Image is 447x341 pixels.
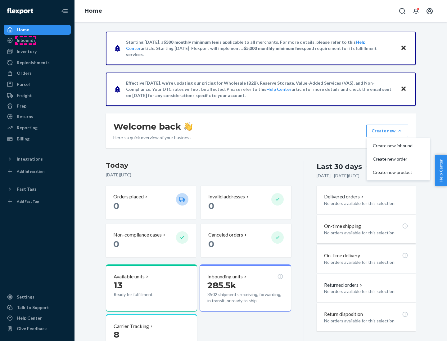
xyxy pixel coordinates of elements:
[17,315,42,321] div: Help Center
[368,153,429,166] button: Create new order
[17,81,30,87] div: Parcel
[113,231,162,238] p: Non-compliance cases
[4,292,71,302] a: Settings
[4,112,71,122] a: Returns
[17,294,34,300] div: Settings
[4,91,71,100] a: Freight
[126,80,395,99] p: Effective [DATE], we're updating our pricing for Wholesale (B2B), Reserve Storage, Value-Added Se...
[113,193,144,200] p: Orders placed
[17,304,49,311] div: Talk to Support
[126,39,395,58] p: Starting [DATE], a is applicable to all merchants. For more details, please refer to this article...
[4,35,71,45] a: Inbounds
[324,311,363,318] p: Return disposition
[17,136,29,142] div: Billing
[17,169,44,174] div: Add Integration
[324,281,363,289] button: Returned orders
[114,280,122,290] span: 13
[244,46,302,51] span: $5,000 monthly minimum fee
[324,252,360,259] p: On-time delivery
[184,122,192,131] img: hand-wave emoji
[17,48,37,55] div: Inventory
[17,70,32,76] div: Orders
[324,259,408,265] p: No orders available for this selection
[324,223,361,230] p: On-time shipping
[208,231,243,238] p: Canceled orders
[4,154,71,164] button: Integrations
[4,123,71,133] a: Reporting
[4,313,71,323] a: Help Center
[317,173,359,179] p: [DATE] - [DATE] ( UTC )
[4,134,71,144] a: Billing
[200,264,291,312] button: Inbounding units285.5k8502 shipments receiving, forwarding, in transit, or ready to ship
[17,27,29,33] div: Home
[114,291,171,298] p: Ready for fulfillment
[58,5,71,17] button: Close Navigation
[106,161,291,170] h3: Today
[17,186,37,192] div: Fast Tags
[114,323,149,330] p: Carrier Tracking
[207,273,243,280] p: Inbounding units
[114,273,145,280] p: Available units
[4,324,71,334] button: Give Feedback
[366,125,408,137] button: Create newCreate new inboundCreate new orderCreate new product
[4,166,71,176] a: Add Integration
[4,184,71,194] button: Fast Tags
[4,101,71,111] a: Prep
[106,224,196,257] button: Non-compliance cases 0
[368,166,429,179] button: Create new product
[368,139,429,153] button: Create new inbound
[7,8,33,14] img: Flexport logo
[17,325,47,332] div: Give Feedback
[4,79,71,89] a: Parcel
[396,5,409,17] button: Open Search Box
[373,170,413,175] span: Create new product
[266,86,291,92] a: Help Center
[400,44,408,53] button: Close
[201,186,291,219] button: Invalid addresses 0
[373,157,413,161] span: Create new order
[114,329,119,340] span: 8
[4,25,71,35] a: Home
[17,113,33,120] div: Returns
[17,37,36,43] div: Inbounds
[207,280,236,290] span: 285.5k
[4,197,71,206] a: Add Fast Tag
[324,200,408,206] p: No orders available for this selection
[164,39,218,45] span: $500 monthly minimum fee
[208,239,214,249] span: 0
[324,288,408,294] p: No orders available for this selection
[324,318,408,324] p: No orders available for this selection
[84,7,102,14] a: Home
[410,5,422,17] button: Open notifications
[4,46,71,56] a: Inventory
[201,224,291,257] button: Canceled orders 0
[373,144,413,148] span: Create new inbound
[106,172,291,178] p: [DATE] ( UTC )
[113,239,119,249] span: 0
[79,2,107,20] ol: breadcrumbs
[17,92,32,99] div: Freight
[17,156,43,162] div: Integrations
[113,201,119,211] span: 0
[207,291,283,304] p: 8502 shipments receiving, forwarding, in transit, or ready to ship
[400,85,408,94] button: Close
[208,193,245,200] p: Invalid addresses
[106,186,196,219] button: Orders placed 0
[324,193,365,200] button: Delivered orders
[4,68,71,78] a: Orders
[317,162,362,171] div: Last 30 days
[17,60,50,66] div: Replenishments
[17,103,26,109] div: Prep
[423,5,436,17] button: Open account menu
[17,125,38,131] div: Reporting
[324,230,408,236] p: No orders available for this selection
[435,155,447,186] button: Help Center
[106,264,197,312] button: Available units13Ready for fulfillment
[113,135,192,141] p: Here’s a quick overview of your business
[17,199,39,204] div: Add Fast Tag
[208,201,214,211] span: 0
[4,58,71,68] a: Replenishments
